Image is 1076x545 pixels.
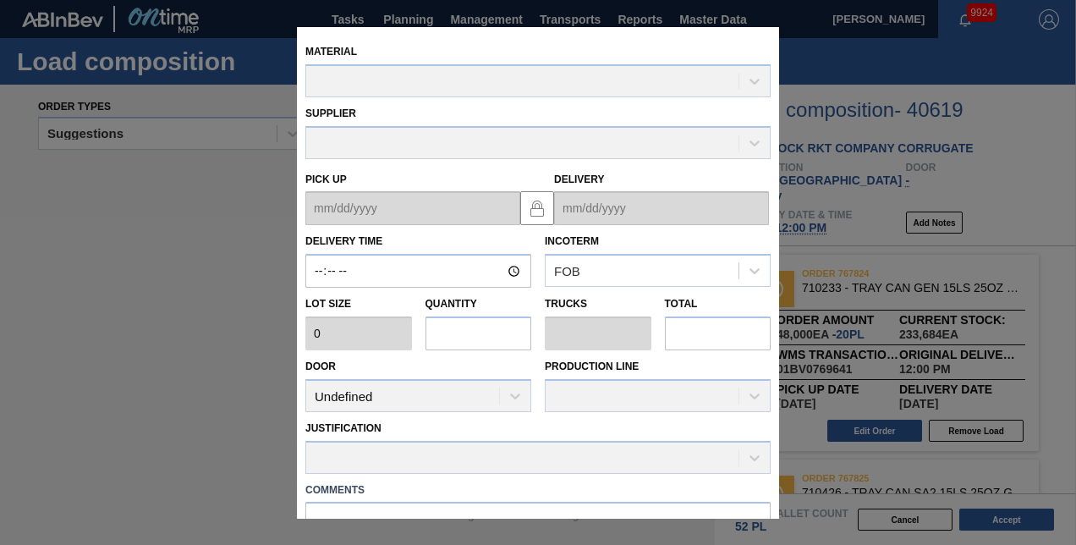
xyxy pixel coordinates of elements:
[545,361,639,372] label: Production Line
[554,173,605,185] label: Delivery
[554,192,769,226] input: mm/dd/yyyy
[554,264,580,278] div: FOB
[305,361,336,372] label: Door
[305,230,531,255] label: Delivery Time
[545,236,599,248] label: Incoterm
[305,173,347,185] label: Pick up
[305,46,357,58] label: Material
[305,292,412,317] label: Lot size
[425,298,477,310] label: Quantity
[527,198,547,218] img: locked
[305,107,356,119] label: Supplier
[665,298,698,310] label: Total
[305,192,520,226] input: mm/dd/yyyy
[520,191,554,225] button: locked
[305,422,382,434] label: Justification
[545,298,587,310] label: Trucks
[305,478,771,503] label: Comments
